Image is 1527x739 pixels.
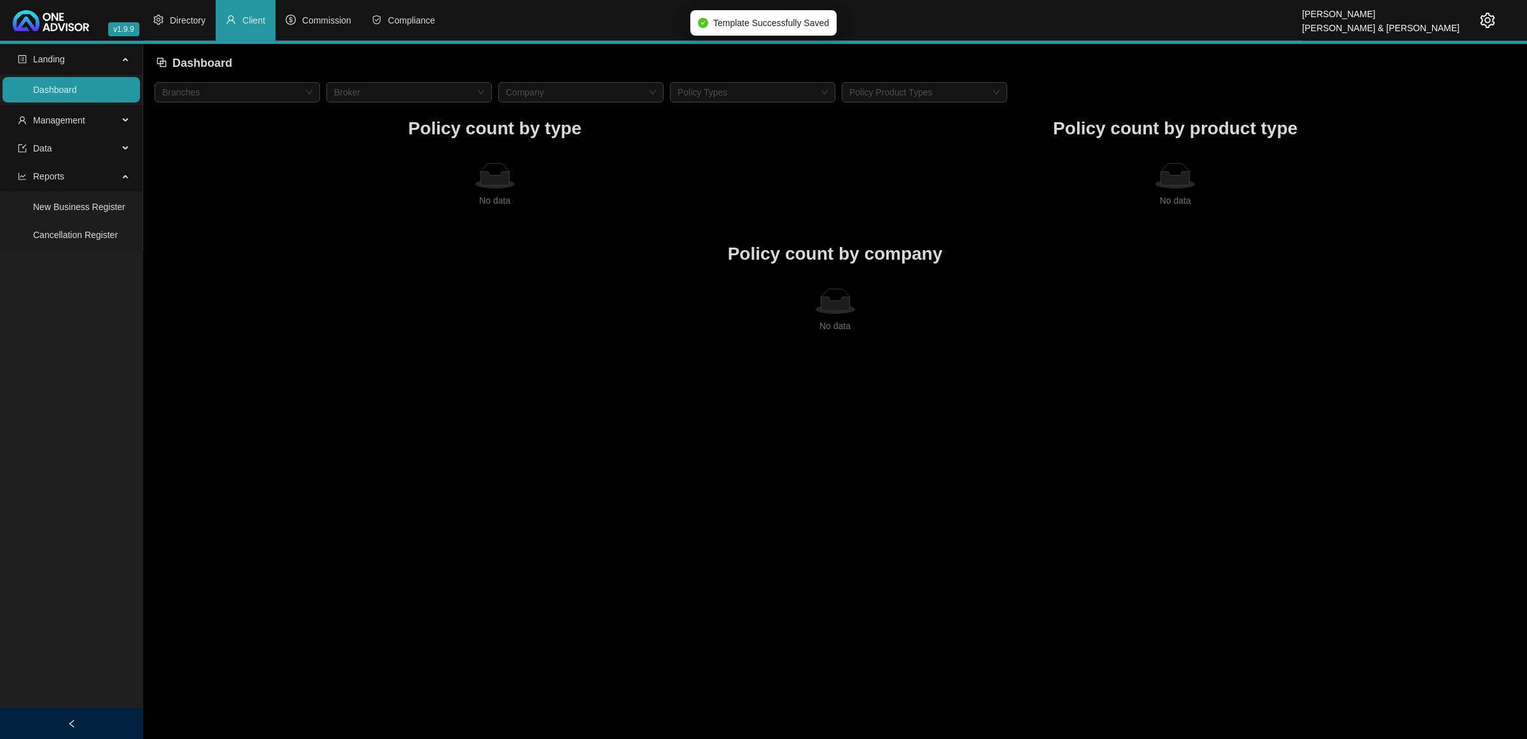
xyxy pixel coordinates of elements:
[18,144,27,153] span: import
[155,240,1516,268] h1: Policy count by company
[172,57,232,69] span: Dashboard
[1480,13,1495,28] span: setting
[155,115,835,143] h1: Policy count by type
[713,16,829,30] span: Template Successfully Saved
[33,54,65,64] span: Landing
[388,15,435,25] span: Compliance
[286,15,296,25] span: dollar
[33,115,85,125] span: Management
[18,172,27,181] span: line-chart
[226,15,236,25] span: user
[372,15,382,25] span: safety
[698,18,708,28] span: check-circle
[33,230,118,240] a: Cancellation Register
[33,202,125,212] a: New Business Register
[153,15,164,25] span: setting
[170,15,206,25] span: Directory
[33,171,64,181] span: Reports
[160,319,1510,333] div: No data
[160,194,830,208] div: No data
[302,15,351,25] span: Commission
[1302,17,1460,31] div: [PERSON_NAME] & [PERSON_NAME]
[835,115,1516,143] h1: Policy count by product type
[33,143,52,153] span: Data
[18,55,27,64] span: profile
[840,194,1511,208] div: No data
[108,22,139,36] span: v1.9.9
[33,85,77,95] a: Dashboard
[13,10,89,31] img: 2df55531c6924b55f21c4cf5d4484680-logo-light.svg
[242,15,265,25] span: Client
[156,57,167,68] span: block
[67,719,76,728] span: left
[18,116,27,125] span: user
[1302,3,1460,17] div: [PERSON_NAME]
